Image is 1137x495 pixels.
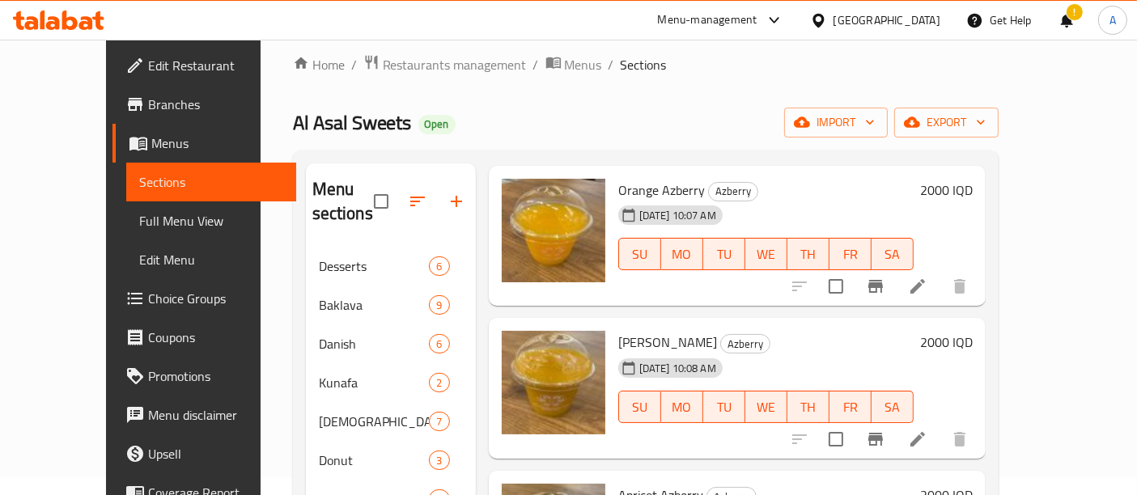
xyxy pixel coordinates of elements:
h2: Menu sections [312,177,374,226]
button: delete [940,267,979,306]
span: [PERSON_NAME] [618,330,717,354]
a: Branches [112,85,296,124]
div: [DEMOGRAPHIC_DATA]7 [306,402,476,441]
a: Edit menu item [908,277,927,296]
button: TU [703,238,745,270]
a: Menus [545,54,602,75]
span: Sort sections [398,182,437,221]
div: Baklava9 [306,286,476,324]
span: export [907,112,986,133]
span: 3 [430,453,448,468]
span: Baklava [319,295,430,315]
div: items [429,256,449,276]
button: Branch-specific-item [856,267,895,306]
button: WE [745,391,787,423]
div: Kunafa2 [306,363,476,402]
a: Home [293,55,345,74]
span: Orange Azberry [618,178,705,202]
span: Choice Groups [148,289,283,308]
li: / [533,55,539,74]
span: A [1109,11,1116,29]
span: MO [668,243,697,266]
span: [DEMOGRAPHIC_DATA] [319,412,430,431]
div: items [429,451,449,470]
h6: 2000 IQD [920,331,973,353]
span: 2 [430,375,448,391]
span: FR [836,243,865,266]
div: items [429,373,449,392]
button: MO [661,238,703,270]
div: items [429,334,449,353]
span: Select all sections [364,184,398,218]
span: Danish [319,334,430,353]
span: WE [752,243,781,266]
span: Sections [621,55,667,74]
span: Promotions [148,366,283,386]
a: Edit menu item [908,429,927,449]
a: Choice Groups [112,279,296,318]
div: Menu-management [658,11,757,30]
div: Desserts6 [306,247,476,286]
span: Edit Restaurant [148,56,283,75]
span: 6 [430,259,448,274]
span: SA [878,243,907,266]
button: FR [829,391,872,423]
div: [GEOGRAPHIC_DATA] [834,11,940,29]
span: FR [836,396,865,419]
span: Upsell [148,444,283,463]
span: SU [626,243,655,266]
a: Full Menu View [126,201,296,240]
span: Edit Menu [139,250,283,269]
span: Full Menu View [139,211,283,231]
span: MO [668,396,697,419]
span: import [797,112,875,133]
span: TH [794,396,823,419]
div: items [429,412,449,431]
span: WE [752,396,781,419]
div: Azberry [708,182,758,201]
span: Desserts [319,256,430,276]
a: Upsell [112,434,296,473]
button: TH [787,238,829,270]
button: SA [872,238,914,270]
a: Coupons [112,318,296,357]
span: Azberry [721,335,770,353]
a: Sections [126,163,296,201]
span: Al Asal Sweets [293,104,412,141]
button: FR [829,238,872,270]
div: Donut3 [306,441,476,480]
span: SA [878,396,907,419]
span: 6 [430,336,448,352]
a: Restaurants management [363,54,527,75]
button: TH [787,391,829,423]
span: Donut [319,451,430,470]
span: TU [710,243,739,266]
button: delete [940,420,979,459]
span: TU [710,396,739,419]
span: Menu disclaimer [148,405,283,425]
li: / [351,55,357,74]
span: Select to update [819,269,853,303]
span: Menus [151,133,283,153]
span: Select to update [819,422,853,456]
span: Open [418,117,456,131]
span: [DATE] 10:07 AM [633,208,723,223]
img: Mango Azberry [502,331,605,434]
a: Menu disclaimer [112,396,296,434]
div: Open [418,115,456,134]
span: Restaurants management [383,55,527,74]
span: 9 [430,298,448,313]
a: Promotions [112,357,296,396]
span: Kunafa [319,373,430,392]
button: SU [618,391,661,423]
div: Halawa [319,412,430,431]
button: SA [872,391,914,423]
button: SU [618,238,661,270]
nav: breadcrumb [293,54,999,75]
li: / [609,55,614,74]
span: SU [626,396,655,419]
a: Menus [112,124,296,163]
